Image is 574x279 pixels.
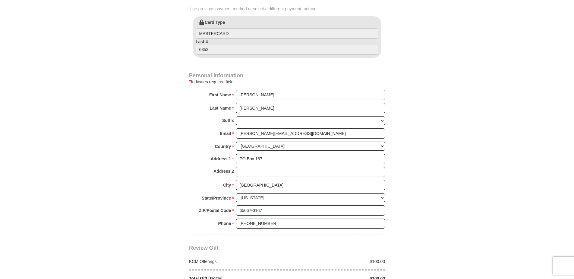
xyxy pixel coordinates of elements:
[189,78,385,85] div: Indicates required field
[189,245,219,251] span: Review Gift
[202,194,231,202] strong: State/Province
[196,28,378,39] input: Card Type
[218,219,231,228] strong: Phone
[199,206,231,215] strong: ZIP/Postal Code
[196,45,378,55] input: Last 4
[196,19,378,39] label: Card Type
[209,91,231,99] strong: First Name
[220,129,231,138] strong: Email
[223,181,231,189] strong: City
[222,116,234,125] strong: Suffix
[213,167,234,175] strong: Address 2
[287,258,388,265] div: $100.00
[211,155,231,163] strong: Address 1
[196,39,378,55] label: Last 4
[189,73,385,78] h4: Personal Information
[210,104,231,112] strong: Last Name
[186,258,287,265] div: KCM Offerings
[190,6,386,12] span: Use previous payment method or select a different payment method.
[215,142,231,151] strong: Country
